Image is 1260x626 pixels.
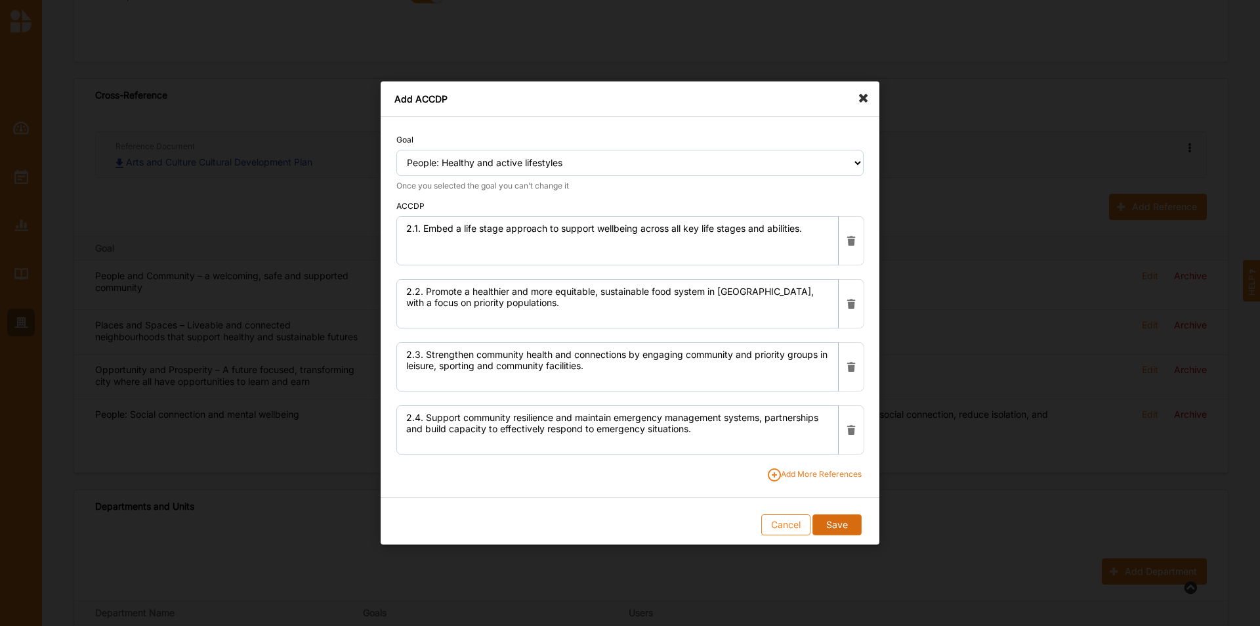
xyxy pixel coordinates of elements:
[396,279,839,328] textarea: 2.2. Promote a healthier and more equitable, sustainable food system in [GEOGRAPHIC_DATA], with a...
[768,468,862,481] span: Add More References
[396,201,425,212] label: ACCDP
[396,181,864,191] p: Once you selected the goal you can’t change it
[768,468,862,481] button: plusAdd More References
[761,514,810,535] button: Cancel
[812,514,861,535] button: Save
[396,135,413,145] label: Goal
[768,468,781,481] img: plus
[396,342,839,391] textarea: 2.3. Strengthen community health and connections by engaging community and priority groups in lei...
[396,216,839,265] textarea: 2.1. Embed a life stage approach to support wellbeing across all key life stages and abilities.
[381,81,879,117] div: Add ACCDP
[396,405,839,455] textarea: 2.4. Support community resilience and maintain emergency management systems, partnerships and bui...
